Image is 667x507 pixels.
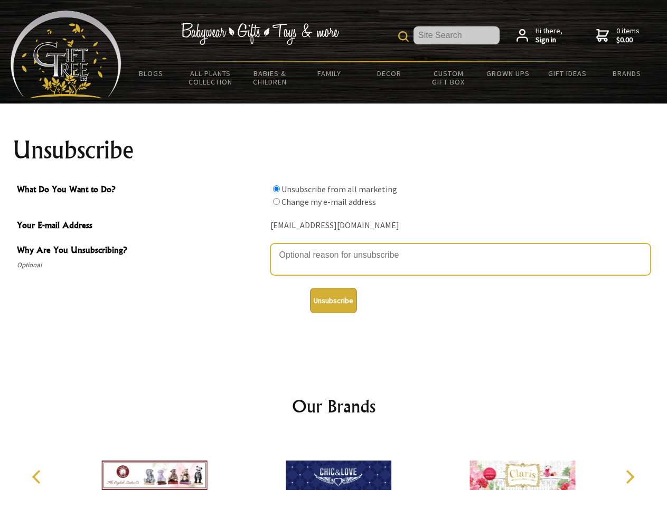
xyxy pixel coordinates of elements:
span: What Do You Want to Do? [17,183,265,198]
textarea: Why Are You Unsubscribing? [270,243,651,275]
a: Custom Gift Box [419,62,478,93]
a: BLOGS [121,62,181,84]
span: 0 items [616,26,640,45]
a: Decor [359,62,419,84]
label: Unsubscribe from all marketing [281,184,397,194]
a: Brands [597,62,657,84]
button: Unsubscribe [310,288,357,313]
a: Grown Ups [478,62,538,84]
div: [EMAIL_ADDRESS][DOMAIN_NAME] [270,218,651,234]
span: Your E-mail Address [17,219,265,234]
img: Babywear - Gifts - Toys & more [181,23,339,45]
a: Family [300,62,360,84]
h1: Unsubscribe [13,137,655,163]
button: Next [618,465,641,489]
button: Previous [26,465,50,489]
a: Babies & Children [240,62,300,93]
img: product search [398,31,409,42]
input: Site Search [414,26,500,44]
a: All Plants Collection [181,62,241,93]
label: Change my e-mail address [281,196,376,207]
strong: Sign in [536,35,562,45]
a: Gift Ideas [538,62,597,84]
a: Hi there,Sign in [516,26,562,45]
a: 0 items$0.00 [596,26,640,45]
span: Why Are You Unsubscribing? [17,243,265,259]
span: Optional [17,259,265,271]
h2: Our Brands [21,393,646,419]
input: What Do You Want to Do? [273,198,280,205]
span: Hi there, [536,26,562,45]
img: Babyware - Gifts - Toys and more... [11,11,121,98]
input: What Do You Want to Do? [273,185,280,192]
strong: $0.00 [616,35,640,45]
